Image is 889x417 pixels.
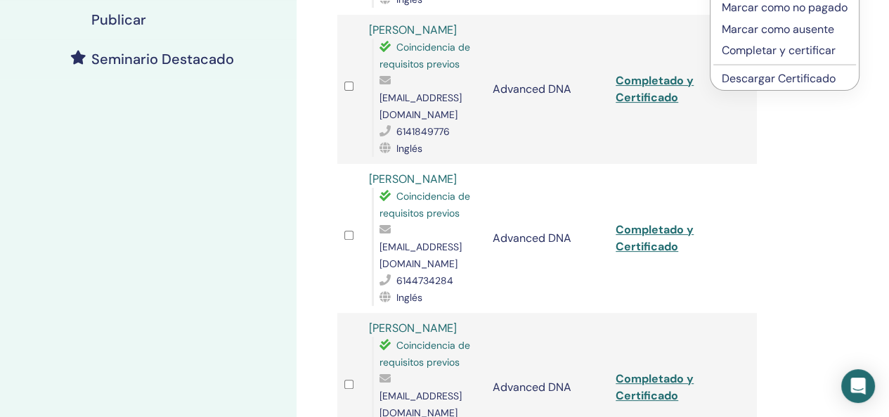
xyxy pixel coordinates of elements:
[379,339,470,368] span: Coincidencia de requisitos previos
[396,142,422,155] span: Inglés
[379,41,470,70] span: Coincidencia de requisitos previos
[616,371,694,403] a: Completado y Certificado
[379,240,462,270] span: [EMAIL_ADDRESS][DOMAIN_NAME]
[616,73,694,105] a: Completado y Certificado
[396,291,422,304] span: Inglés
[369,23,457,37] a: [PERSON_NAME]
[369,172,457,186] a: [PERSON_NAME]
[91,11,146,28] h4: Publicar
[722,21,848,38] p: Marcar como ausente
[616,222,694,254] a: Completado y Certificado
[379,91,462,121] span: [EMAIL_ADDRESS][DOMAIN_NAME]
[485,164,609,313] td: Advanced DNA
[91,51,234,68] h4: Seminario Destacado
[396,274,453,287] span: 6144734284
[841,369,875,403] div: Open Intercom Messenger
[369,321,457,335] a: [PERSON_NAME]
[722,71,836,86] a: Descargar Certificado
[396,125,450,138] span: 6141849776
[485,15,609,164] td: Advanced DNA
[722,42,848,59] p: Completar y certificar
[379,190,470,219] span: Coincidencia de requisitos previos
